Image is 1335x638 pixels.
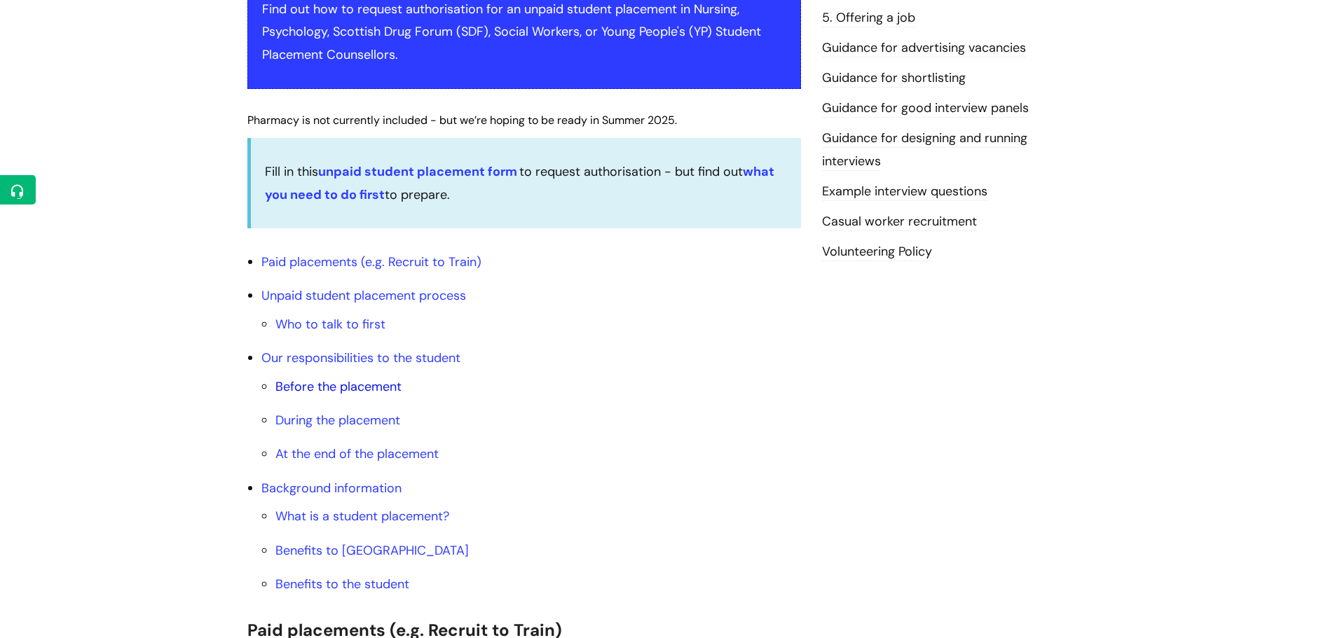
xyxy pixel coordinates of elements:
[247,113,677,127] span: Pharmacy is not currently included - but we’re hoping to be ready in Summer 2025.
[275,576,409,592] a: Benefits to the student
[822,130,1027,170] a: Guidance for designing and running interviews
[822,69,966,88] a: Guidance for shortlisting
[822,213,977,231] a: Casual worker recruitment
[261,287,466,304] a: Unpaid student placement process
[265,160,787,206] p: Fill in this to request authorisation - but find out to prepare.
[822,39,1026,57] a: Guidance for advertising vacancies
[261,480,402,497] a: Background information
[261,254,481,270] a: Paid placements (e.g. Recruit to Train)
[822,183,987,201] a: Example interview questions
[275,378,402,395] a: Before the placement
[822,9,915,27] a: 5. Offering a job
[261,349,460,366] a: Our responsibilities to the student
[265,163,775,202] a: what you need to do first
[822,243,932,261] a: Volunteering Policy
[822,99,1029,118] a: Guidance for good interview panels
[275,412,400,429] a: During the placement
[275,508,449,525] a: What is a student placement?
[275,542,469,559] a: Benefits to [GEOGRAPHIC_DATA]
[275,445,439,462] a: At the end of the placement
[318,163,517,180] a: unpaid student placement form
[275,316,385,333] a: Who to talk to first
